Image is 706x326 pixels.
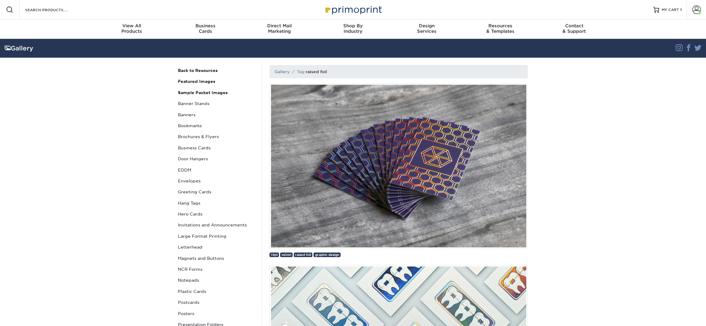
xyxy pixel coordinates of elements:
[290,69,327,75] li: Tag:
[95,23,169,29] span: View All
[169,19,243,39] a: BusinessCards
[175,153,257,164] a: Door Hangers
[175,308,257,319] a: Posters
[175,275,257,286] a: Notepads
[270,253,279,257] a: 19pt
[390,19,463,39] a: DesignServices
[316,19,390,39] a: Shop ByIndustry
[274,69,290,74] a: Gallery
[95,23,169,34] div: Products
[95,19,169,39] a: View AllProducts
[243,23,316,34] div: Marketing
[175,253,257,264] a: Magnets and Buttons
[315,253,339,256] span: graphic design
[463,23,537,29] span: Resources
[175,286,257,297] a: Plastic Cards
[178,79,215,84] strong: Featured Images
[294,253,312,257] a: raised foil
[281,253,291,256] span: velvet
[537,23,611,34] div: & Support
[314,253,340,257] a: graphic design
[175,76,257,87] a: Featured Images
[175,231,257,242] a: Large Format Printing
[175,264,257,275] a: NCR Forms
[662,7,679,12] span: MY CART
[175,87,257,98] a: Sample Packet Images
[295,253,311,256] span: raised foil
[175,175,257,186] a: Envelopes
[323,3,383,16] img: Primoprint
[175,109,257,120] a: Banners
[178,90,228,95] strong: Sample Packet Images
[175,209,257,219] a: Hero Cards
[175,120,257,131] a: Bookmarks
[25,6,84,13] input: SEARCH PRODUCTS.....
[463,19,537,39] a: Resources& Templates
[390,23,463,34] div: Services
[175,297,257,308] a: Postcards
[280,253,293,257] a: velvet
[537,23,611,29] span: Contact
[243,19,316,39] a: Direct MailMarketing
[463,23,537,34] div: & Templates
[175,98,257,109] a: Banner Stands
[175,65,257,76] a: Back to Resources
[175,242,257,253] a: Letterhead
[390,23,463,29] span: Design
[175,142,257,153] a: Business Cards
[175,186,257,197] a: Greeting Cards
[169,23,243,29] span: Business
[175,165,257,175] a: EDDM
[316,23,390,29] span: Shop By
[175,219,257,230] a: Invitations and Announcements
[306,69,327,74] h1: raised foil
[680,8,682,12] span: 1
[270,83,528,249] img: Demand attention with Holographic Business Cards
[175,198,257,209] a: Hang Tags
[243,23,316,29] span: Direct Mail
[169,23,243,34] div: Cards
[175,131,257,142] a: Brochures & Flyers
[271,253,278,256] span: 19pt
[316,23,390,34] div: Industry
[537,19,611,39] a: Contact& Support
